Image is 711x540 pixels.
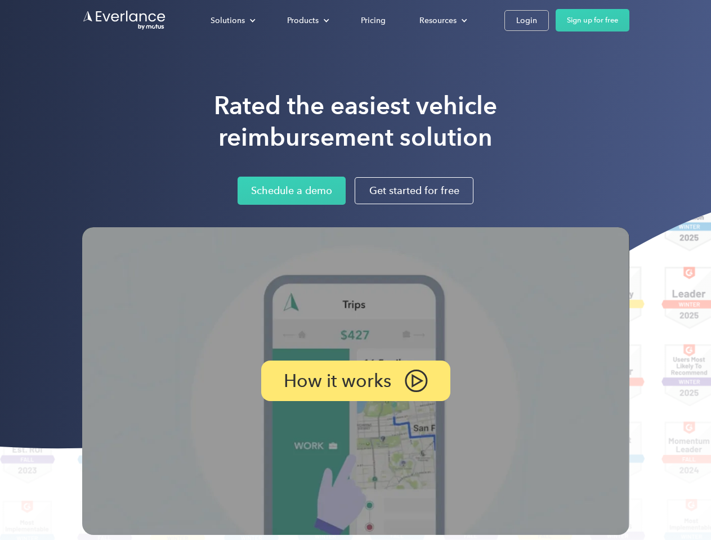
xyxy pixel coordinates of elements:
[238,177,346,205] a: Schedule a demo
[284,374,391,388] p: How it works
[355,177,473,204] a: Get started for free
[211,13,245,28] div: Solutions
[214,90,497,153] h1: Rated the easiest vehicle reimbursement solution
[350,11,397,30] a: Pricing
[556,9,629,31] a: Sign up for free
[419,13,457,28] div: Resources
[516,13,537,28] div: Login
[361,13,386,28] div: Pricing
[504,10,549,31] a: Login
[287,13,319,28] div: Products
[82,10,167,31] a: Go to homepage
